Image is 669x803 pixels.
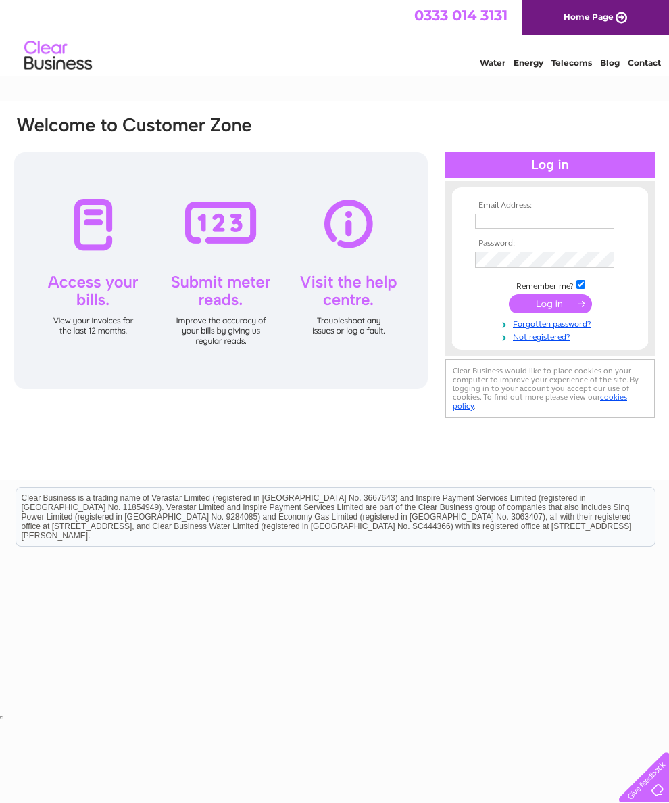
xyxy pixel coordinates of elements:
td: Remember me? [472,278,628,292]
a: Forgotten password? [475,317,628,329]
a: Not registered? [475,329,628,342]
div: Clear Business would like to place cookies on your computer to improve your experience of the sit... [445,359,655,418]
input: Submit [509,294,592,313]
div: Clear Business is a trading name of Verastar Limited (registered in [GEOGRAPHIC_DATA] No. 3667643... [16,7,655,66]
a: Energy [514,58,543,68]
a: Water [480,58,505,68]
a: Blog [600,58,620,68]
a: Telecoms [551,58,592,68]
a: cookies policy [453,392,627,411]
img: logo.png [24,35,93,76]
a: Contact [628,58,661,68]
th: Email Address: [472,201,628,210]
a: 0333 014 3131 [414,7,507,24]
th: Password: [472,239,628,248]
